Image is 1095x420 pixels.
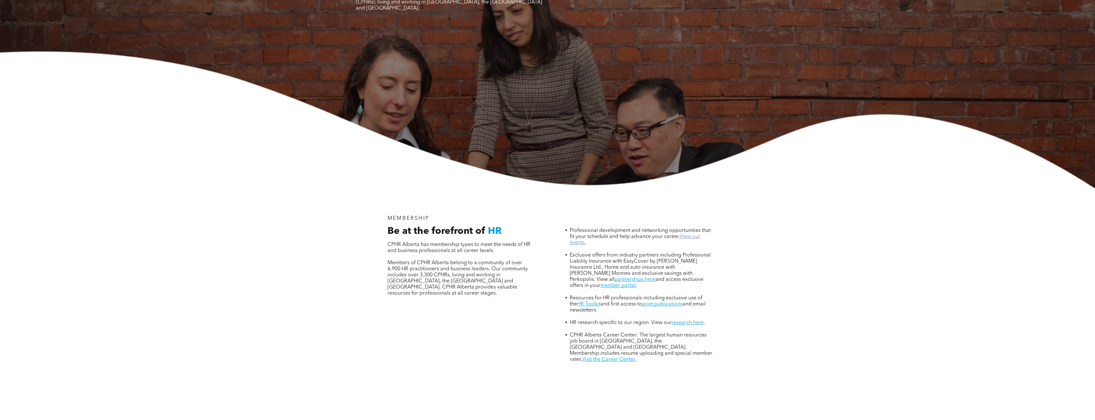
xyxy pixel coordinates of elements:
a: View our events. [570,234,700,245]
span: and access exclusive offers in your [570,277,703,288]
span: . [704,320,705,325]
span: CPHR Alberta Career Center: The largest human resources job board in [GEOGRAPHIC_DATA], the [GEOG... [570,333,712,362]
span: HR [488,226,502,236]
a: member portal. [600,283,637,288]
a: research here [672,320,704,325]
a: Visit the Career Center. [582,357,636,362]
span: Members of CPHR Alberta belong to a community of over 6,900 HR practitioners and business leaders... [387,260,528,296]
span: and first access to [600,302,642,307]
a: partnerships here [614,277,655,282]
span: and email newsletters. [570,302,706,313]
span: MEMBERSHIP [387,216,429,221]
span: Exclusive offers from industry partners including Professional Liability Insurance with EasyCover... [570,253,711,282]
span: CPHR Alberta has membership types to meet the needs of HR and business professionals at all caree... [387,242,530,253]
span: HR research specific to our region. View our [570,320,672,325]
span: Professional development and networking opportunities that fit your schedule and help advance you... [570,228,711,239]
span: Resources for HR professionals including exclusive use of the [570,296,702,307]
a: print publications [642,302,683,307]
a: HR Toolkit [577,302,600,307]
span: Be at the forefront of [387,226,485,236]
